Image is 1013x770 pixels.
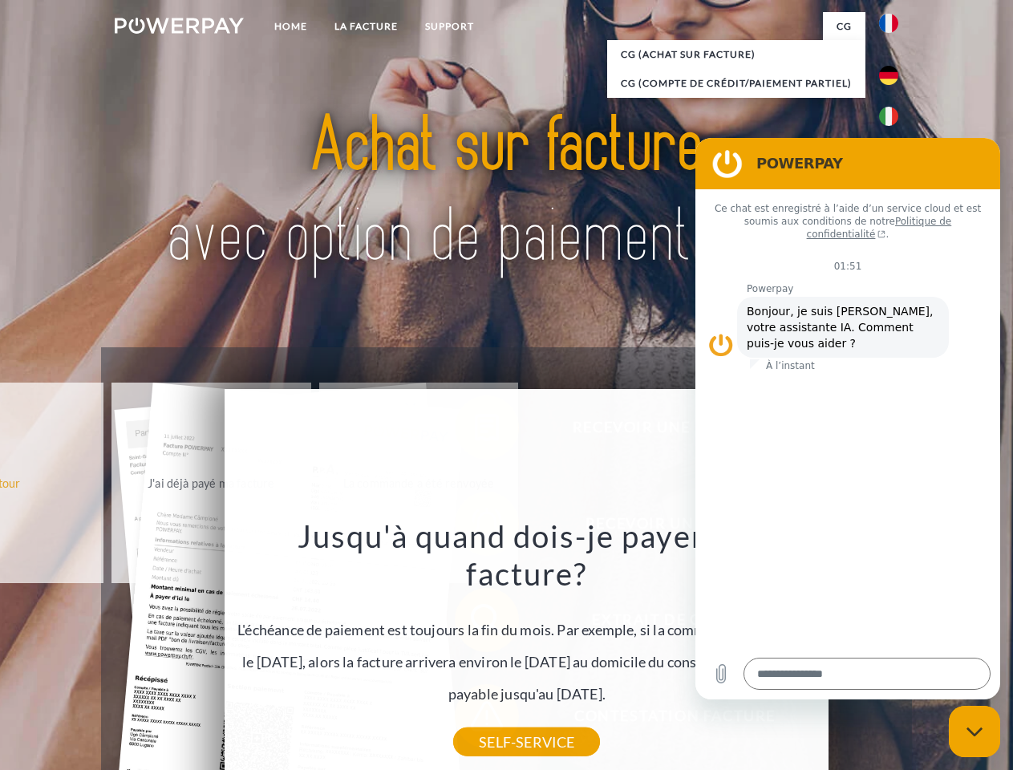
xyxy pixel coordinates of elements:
[234,517,820,742] div: L'échéance de paiement est toujours la fin du mois. Par exemple, si la commande a été passée le [...
[607,40,865,69] a: CG (achat sur facture)
[121,472,302,493] div: J'ai déjà payé ma facture
[879,66,898,85] img: de
[823,12,865,41] a: CG
[607,69,865,98] a: CG (Compte de crédit/paiement partiel)
[321,12,411,41] a: LA FACTURE
[695,138,1000,699] iframe: Fenêtre de messagerie
[879,14,898,33] img: fr
[115,18,244,34] img: logo-powerpay-white.svg
[411,12,488,41] a: Support
[261,12,321,41] a: Home
[234,517,820,594] h3: Jusqu'à quand dois-je payer ma facture?
[949,706,1000,757] iframe: Bouton de lancement de la fenêtre de messagerie, conversation en cours
[153,77,860,307] img: title-powerpay_fr.svg
[879,107,898,126] img: it
[453,727,600,756] a: SELF-SERVICE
